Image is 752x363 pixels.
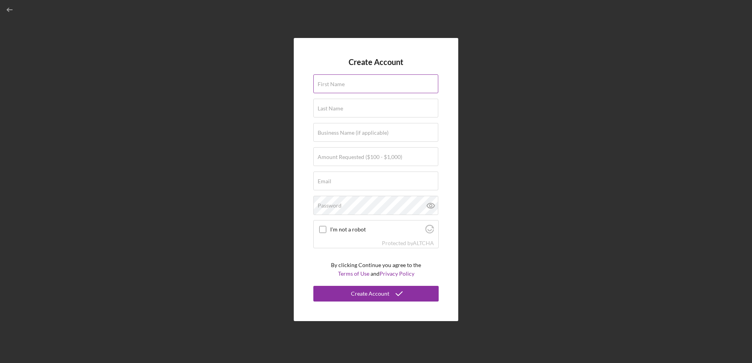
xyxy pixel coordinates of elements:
[349,58,403,67] h4: Create Account
[382,240,434,246] div: Protected by
[318,81,345,87] label: First Name
[351,286,389,302] div: Create Account
[425,228,434,235] a: Visit Altcha.org
[318,105,343,112] label: Last Name
[318,154,402,160] label: Amount Requested ($100 - $1,000)
[413,240,434,246] a: Visit Altcha.org
[330,226,423,233] label: I'm not a robot
[331,261,421,278] p: By clicking Continue you agree to the and
[338,270,369,277] a: Terms of Use
[313,286,439,302] button: Create Account
[318,202,342,209] label: Password
[318,178,331,184] label: Email
[380,270,414,277] a: Privacy Policy
[318,130,389,136] label: Business Name (if applicable)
